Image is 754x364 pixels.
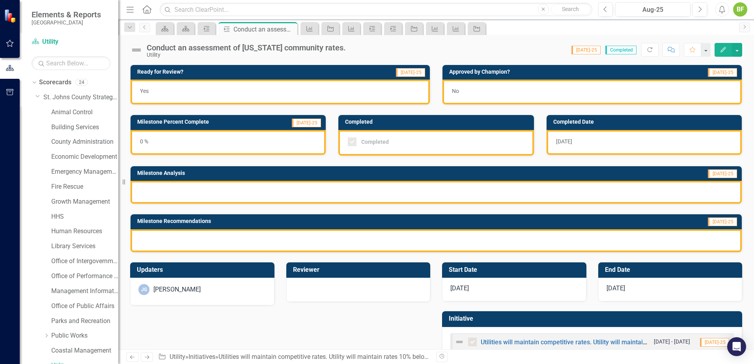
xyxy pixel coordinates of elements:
[51,302,118,311] a: Office of Public Affairs
[654,338,690,345] small: [DATE] - [DATE]
[51,152,118,162] a: Economic Development
[75,79,88,86] div: 24
[137,266,271,273] h3: Updaters
[607,284,625,292] span: [DATE]
[32,37,110,46] a: Utility
[51,331,118,340] a: Public Works
[553,119,738,125] h3: Completed Date
[137,119,267,125] h3: Milestone Percent Complete
[137,170,506,176] h3: Milestone Analysis
[51,346,118,355] a: Coastal Management
[293,266,427,273] h3: Reviewer
[615,2,691,17] button: Aug-25
[618,5,688,15] div: Aug-25
[137,218,564,224] h3: Milestone Recommendations
[571,46,601,54] span: [DATE]-25
[188,353,215,360] a: Initiatives
[708,68,737,77] span: [DATE]-25
[131,130,326,155] div: 0 %
[147,52,346,58] div: Utility
[449,315,738,322] h3: Initiative
[551,4,590,15] button: Search
[449,69,642,75] h3: Approved by Champion?
[51,317,118,326] a: Parks and Recreation
[51,272,118,281] a: Office of Performance & Transparency
[605,266,739,273] h3: End Date
[4,9,18,23] img: ClearPoint Strategy
[727,337,746,356] div: Open Intercom Messenger
[450,284,469,292] span: [DATE]
[138,284,149,295] div: JG
[708,169,737,178] span: [DATE]-25
[733,2,747,17] button: BF
[449,266,582,273] h3: Start Date
[137,69,312,75] h3: Ready for Review?
[153,285,201,294] div: [PERSON_NAME]
[51,167,118,176] a: Emergency Management
[556,138,572,145] span: [DATE]
[396,68,425,77] span: [DATE]-25
[39,78,71,87] a: Scorecards
[292,119,321,127] span: [DATE]-25
[345,119,530,125] h3: Completed
[32,56,110,70] input: Search Below...
[51,257,118,266] a: Office of Intergovernmental Affairs
[51,108,118,117] a: Animal Control
[51,137,118,147] a: County Administration
[51,212,118,221] a: HHS
[605,46,636,54] span: Completed
[708,217,737,226] span: [DATE]-25
[51,227,118,236] a: Human Resources
[51,182,118,191] a: Fire Rescue
[452,88,459,94] span: No
[43,93,118,102] a: St. Johns County Strategic Plan
[51,242,118,251] a: Library Services
[170,353,185,360] a: Utility
[147,43,346,52] div: Conduct an assessment of [US_STATE] community rates.
[130,44,143,56] img: Not Defined
[160,3,592,17] input: Search ClearPoint...
[32,19,101,26] small: [GEOGRAPHIC_DATA]
[455,337,464,347] img: Not Defined
[51,197,118,206] a: Growth Management
[32,10,101,19] span: Elements & Reports
[51,123,118,132] a: Building Services
[51,287,118,296] a: Management Information Systems
[140,88,149,94] span: Yes
[158,353,430,362] div: » » »
[700,338,729,347] span: [DATE]-25
[218,353,529,360] a: Utilities will maintain competitive rates. Utility will maintain rates 10% below regional average...
[233,24,295,34] div: Conduct an assessment of [US_STATE] community rates.
[562,6,579,12] span: Search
